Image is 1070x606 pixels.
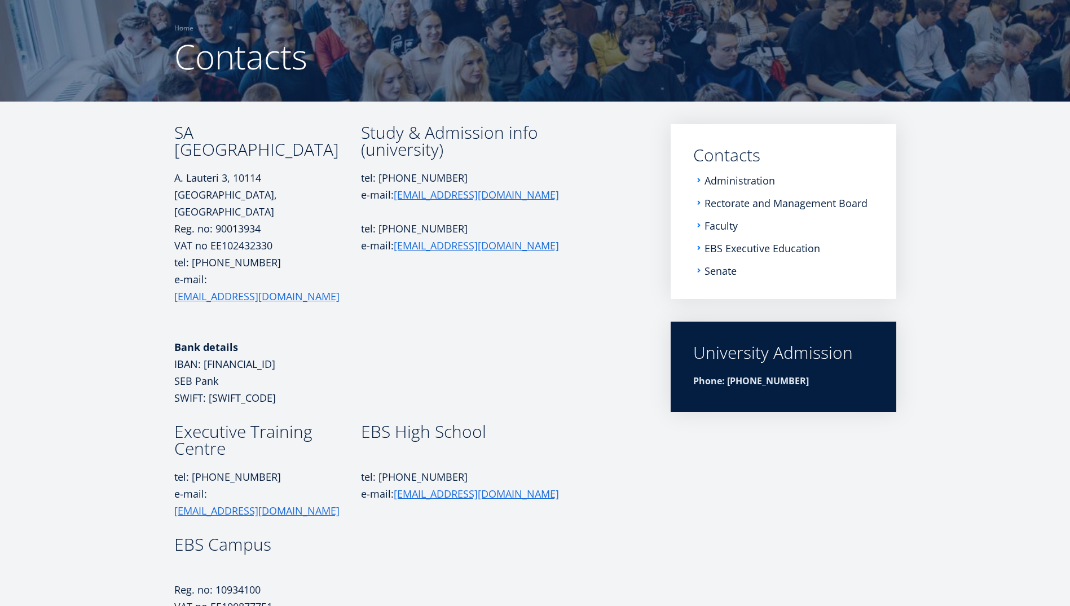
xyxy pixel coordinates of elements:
h3: EBS Campus [174,536,361,553]
p: A. Lauteri 3, 10114 [GEOGRAPHIC_DATA], [GEOGRAPHIC_DATA] Reg. no: 90013934 [174,169,361,237]
strong: Phone: [PHONE_NUMBER] [693,375,809,387]
span: Contacts [174,33,307,80]
h3: Study & Admission info (university) [361,124,575,158]
a: Contacts [693,147,874,164]
a: EBS Executive Education [704,243,820,254]
p: VAT no EE102432330 [174,237,361,254]
h3: EBS High School [361,423,575,440]
a: Administration [704,175,775,186]
p: Reg. no: 10934100 [174,581,361,598]
strong: Bank details [174,340,238,354]
p: tel: [PHONE_NUMBER] e-mail: [361,169,575,203]
h3: SA [GEOGRAPHIC_DATA] [174,124,361,158]
div: University Admission [693,344,874,361]
p: tel: [PHONE_NUMBER] e-mail: [361,468,575,502]
a: Rectorate and Management Board [704,197,868,209]
a: [EMAIL_ADDRESS][DOMAIN_NAME] [394,485,559,502]
a: Faculty [704,220,738,231]
a: Senate [704,265,737,276]
p: tel: [PHONE_NUMBER] e-mail: [174,254,361,322]
a: Home [174,23,193,34]
h3: Executive Training Centre [174,423,361,457]
p: tel: [PHONE_NUMBER] e-mail: [174,468,361,519]
a: [EMAIL_ADDRESS][DOMAIN_NAME] [394,237,559,254]
a: [EMAIL_ADDRESS][DOMAIN_NAME] [394,186,559,203]
a: [EMAIL_ADDRESS][DOMAIN_NAME] [174,288,340,305]
a: [EMAIL_ADDRESS][DOMAIN_NAME] [174,502,340,519]
p: IBAN: [FINANCIAL_ID] SEB Pank SWIFT: [SWIFT_CODE] [174,339,361,406]
p: e-mail: [361,237,575,254]
p: tel: [PHONE_NUMBER] [361,220,575,237]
